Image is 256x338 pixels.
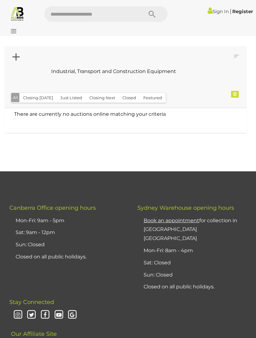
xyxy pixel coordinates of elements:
[14,251,122,263] li: Closed on all public holidays.
[67,310,78,321] i: Google
[14,227,122,239] li: Sat: 9am - 12pm
[40,310,51,321] i: Facebook
[9,321,57,337] span: Our Affiliate Site
[10,6,25,21] img: Allbids.com.au
[9,204,96,211] span: Canberra Office opening hours
[57,93,86,103] button: Just Listed
[9,299,54,306] span: Stay Connected
[14,215,122,227] li: Mon-Fri: 9am - 5pm
[230,8,231,15] span: |
[12,310,23,321] i: Instagram
[142,269,250,281] li: Sun: Closed
[16,69,212,74] h3: Industrial, Transport and Construction Equipment
[53,310,64,321] i: Youtube
[19,93,57,103] button: Closing [DATE]
[86,93,119,103] button: Closing Next
[144,218,237,242] a: Book an appointmentfor collection in [GEOGRAPHIC_DATA] [GEOGRAPHIC_DATA]
[142,245,250,257] li: Mon-Fri: 8am - 4pm
[208,8,229,14] a: Sign In
[14,239,122,251] li: Sun: Closed
[142,257,250,269] li: Sat: Closed
[119,93,140,103] button: Closed
[231,91,239,98] div: 0
[14,111,166,117] span: There are currently no auctions online matching your criteria
[11,93,20,102] button: All
[26,310,37,321] i: Twitter
[142,281,250,293] li: Closed on all public holidays.
[232,8,253,14] a: Register
[140,93,166,103] button: Featured
[144,218,199,223] u: Book an appointment
[137,204,234,211] span: Sydney Warehouse opening hours
[136,6,168,22] button: Search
